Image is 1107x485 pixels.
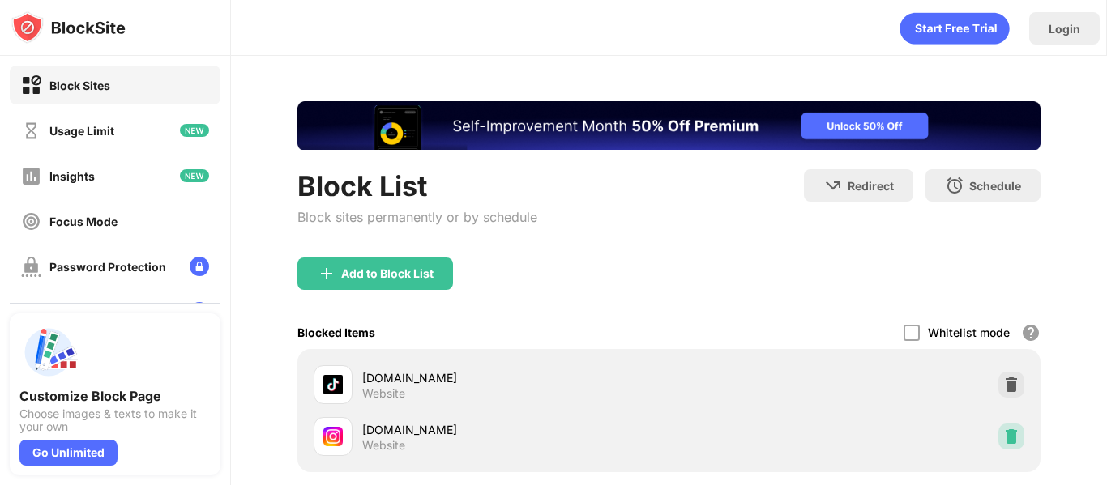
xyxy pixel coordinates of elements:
img: favicons [323,375,343,394]
img: lock-menu.svg [190,302,209,321]
img: focus-off.svg [21,211,41,232]
img: logo-blocksite.svg [11,11,126,44]
div: [DOMAIN_NAME] [362,369,669,386]
div: Whitelist mode [928,325,1010,339]
div: Block sites permanently or by schedule [297,209,537,225]
div: Go Unlimited [19,440,118,466]
img: password-protection-off.svg [21,257,41,277]
div: Blocked Items [297,325,375,339]
div: Insights [49,169,95,183]
div: Website [362,438,405,453]
div: [DOMAIN_NAME] [362,421,669,438]
img: time-usage-off.svg [21,121,41,141]
div: Block List [297,169,537,202]
iframe: Banner [297,101,1041,150]
div: Password Protection [49,260,166,274]
img: block-on.svg [21,75,41,96]
div: Redirect [848,179,894,193]
div: Schedule [969,179,1021,193]
img: lock-menu.svg [190,257,209,276]
img: favicons [323,427,343,446]
div: Block Sites [49,79,110,92]
img: insights-off.svg [21,166,41,186]
img: new-icon.svg [180,124,209,137]
div: Usage Limit [49,124,114,138]
img: new-icon.svg [180,169,209,182]
img: customize-block-page-off.svg [21,302,41,322]
div: Login [1049,22,1080,36]
div: Focus Mode [49,215,118,228]
div: animation [900,12,1010,45]
div: Add to Block List [341,267,434,280]
div: Customize Block Page [19,388,211,404]
div: Website [362,386,405,401]
div: Choose images & texts to make it your own [19,407,211,433]
img: push-custom-page.svg [19,323,78,381]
